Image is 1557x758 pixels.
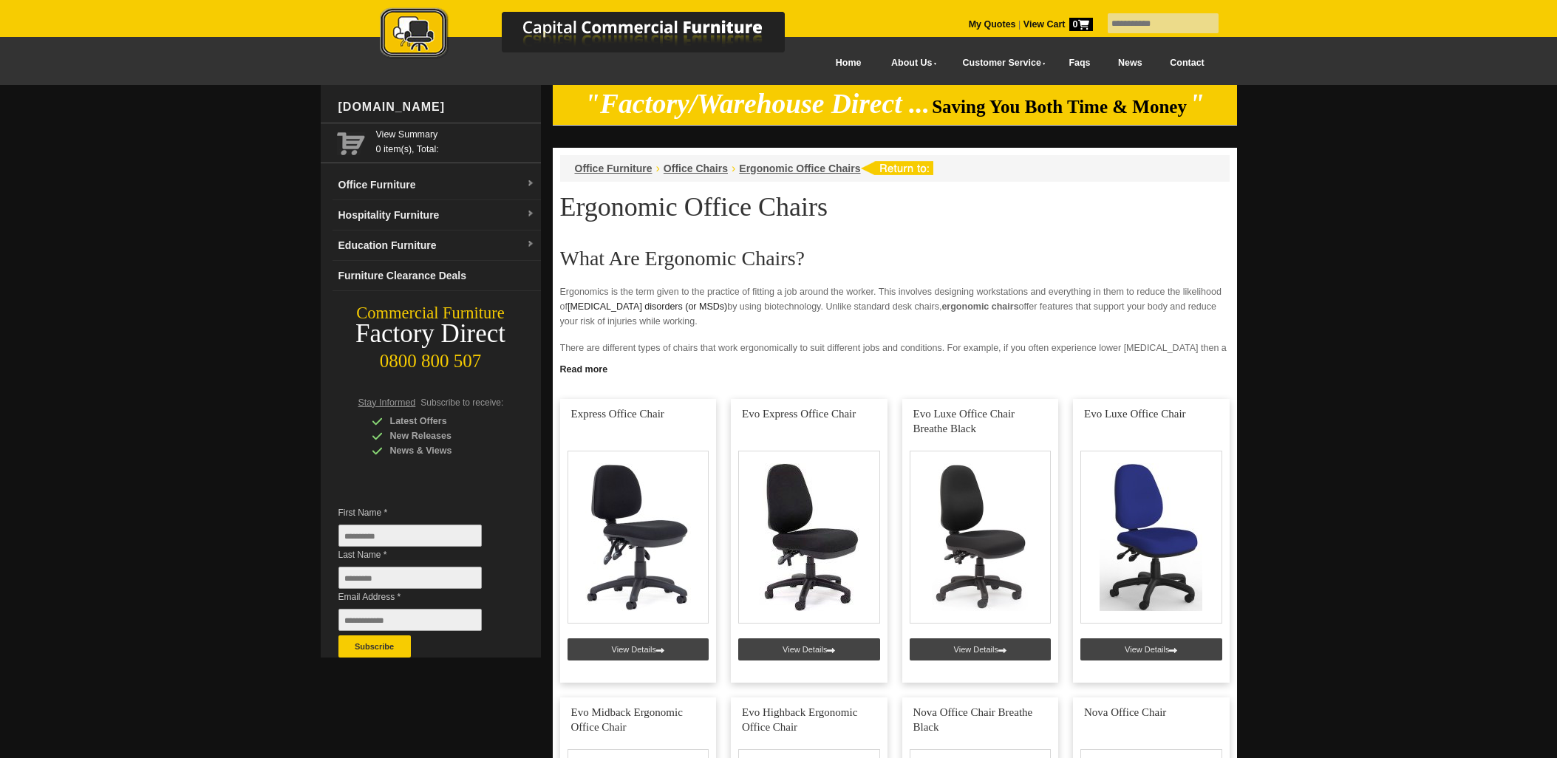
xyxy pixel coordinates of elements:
a: News [1104,47,1156,80]
img: Capital Commercial Furniture Logo [339,7,856,61]
img: dropdown [526,210,535,219]
a: Capital Commercial Furniture Logo [339,7,856,66]
a: Office Furnituredropdown [333,170,541,200]
span: First Name * [338,505,504,520]
div: Latest Offers [372,414,512,428]
div: [DOMAIN_NAME] [333,85,541,129]
input: Last Name * [338,567,482,589]
a: Customer Service [946,47,1055,80]
a: Education Furnituredropdown [333,231,541,261]
input: First Name * [338,525,482,547]
span: Saving You Both Time & Money [932,97,1187,117]
button: Subscribe [338,635,411,658]
a: About Us [875,47,946,80]
p: Ergonomics is the term given to the practice of fitting a job around the worker. This involves de... [560,284,1230,329]
a: Furniture Clearance Deals [333,261,541,291]
a: Contact [1156,47,1218,80]
div: News & Views [372,443,512,458]
span: Stay Informed [358,397,416,408]
a: View Summary [376,127,535,142]
h1: Ergonomic Office Chairs [560,193,1230,221]
a: Hospitality Furnituredropdown [333,200,541,231]
em: " [1189,89,1205,119]
input: Email Address * [338,609,482,631]
span: 0 item(s), Total: [376,127,535,154]
li: › [732,161,735,176]
a: Faqs [1055,47,1105,80]
p: There are different types of chairs that work ergonomically to suit different jobs and conditions... [560,341,1230,370]
a: Office Chairs [664,163,728,174]
span: Subscribe to receive: [420,397,503,408]
div: New Releases [372,428,512,443]
img: dropdown [526,240,535,249]
a: My Quotes [969,19,1016,30]
em: "Factory/Warehouse Direct ... [585,89,930,119]
span: Last Name * [338,547,504,562]
span: Email Address * [338,590,504,604]
div: 0800 800 507 [321,344,541,372]
img: dropdown [526,180,535,188]
strong: View Cart [1023,19,1093,30]
span: 0 [1069,18,1093,31]
li: › [656,161,660,176]
div: Commercial Furniture [321,303,541,324]
strong: ergonomic chairs [941,301,1018,312]
img: return to [860,161,933,175]
a: View Cart0 [1021,19,1092,30]
div: Factory Direct [321,324,541,344]
a: Click to read more [553,358,1237,377]
a: Office Furniture [575,163,653,174]
a: [MEDICAL_DATA] disorders (or MSDs) [568,301,727,312]
h2: What Are Ergonomic Chairs? [560,247,1230,270]
a: Ergonomic Office Chairs [739,163,860,174]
